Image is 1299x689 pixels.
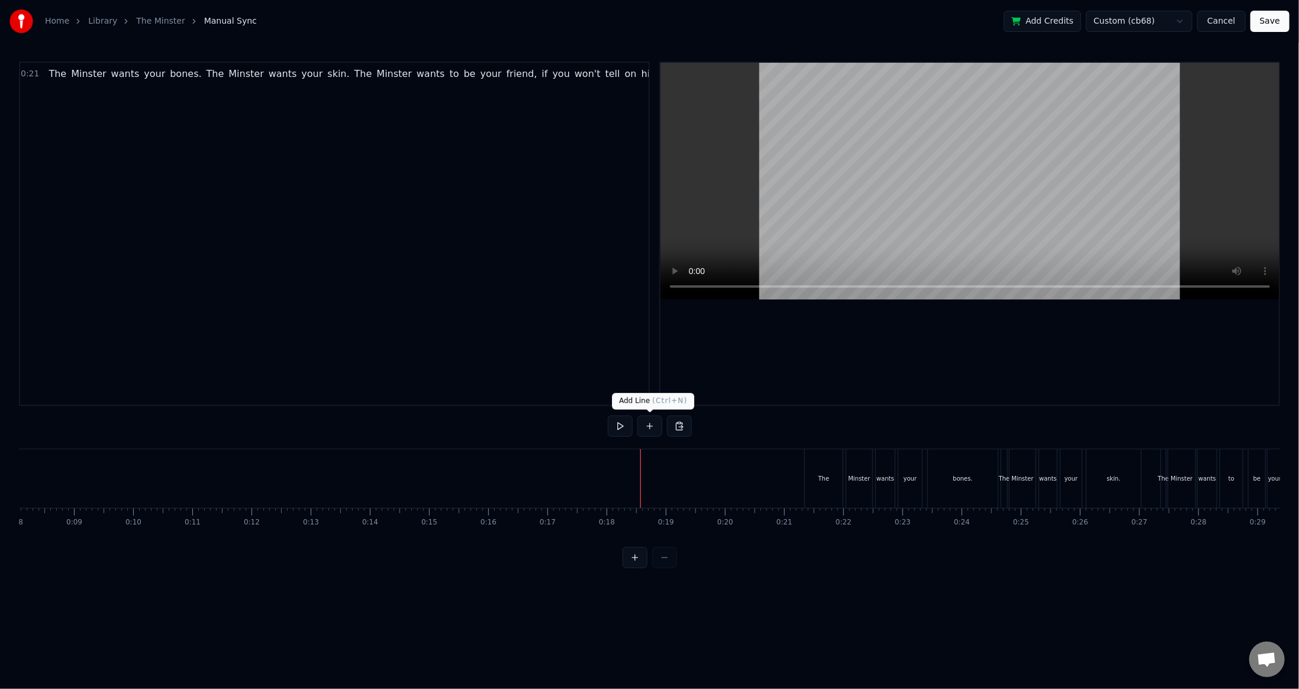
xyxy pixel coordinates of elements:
div: your [1065,474,1078,483]
span: you [552,67,571,81]
span: be [463,67,477,81]
button: Add Credits [1004,11,1081,32]
span: your [143,67,166,81]
span: Minster [70,67,107,81]
span: wants [110,67,141,81]
span: Minster [227,67,265,81]
div: 0:26 [1072,518,1088,527]
span: The [353,67,373,81]
div: 0:17 [540,518,556,527]
span: bones. [169,67,202,81]
div: 0:19 [658,518,674,527]
div: 0:18 [599,518,615,527]
div: wants [1039,474,1057,483]
div: The [999,474,1010,483]
div: 0:14 [362,518,378,527]
div: 0:21 [776,518,792,527]
span: friend, [505,67,539,81]
a: The Minster [136,15,185,27]
div: 0:15 [421,518,437,527]
span: skin. [326,67,350,81]
span: ( Ctrl+N ) [652,397,687,405]
span: wants [267,67,298,81]
div: bones. [953,474,972,483]
span: Minster [375,67,412,81]
span: The [205,67,225,81]
span: tell [604,67,621,81]
div: Open chat [1249,642,1285,677]
div: 0:28 [1191,518,1207,527]
a: Home [45,15,69,27]
div: wants [876,474,894,483]
span: Manual Sync [204,15,257,27]
div: 0:09 [66,518,82,527]
span: won't [573,67,602,81]
div: your [904,474,917,483]
div: 0:16 [481,518,497,527]
span: him. [640,67,663,81]
div: The [818,474,830,483]
span: your [479,67,503,81]
span: The [47,67,67,81]
div: 0:12 [244,518,260,527]
nav: breadcrumb [45,15,257,27]
span: if [540,67,549,81]
div: 0:13 [303,518,319,527]
button: Save [1250,11,1290,32]
div: wants [1198,474,1216,483]
div: 0:25 [1013,518,1029,527]
div: Minster [848,474,870,483]
button: Cancel [1197,11,1245,32]
div: 0:24 [954,518,970,527]
div: 0:11 [185,518,201,527]
div: 0:23 [895,518,911,527]
div: Minster [1011,474,1033,483]
span: your [300,67,324,81]
div: 0:22 [836,518,852,527]
a: Library [88,15,117,27]
img: youka [9,9,33,33]
div: The [1158,474,1169,483]
div: skin. [1107,474,1120,483]
div: Add Line [612,393,694,410]
span: on [624,67,638,81]
div: 0:10 [125,518,141,527]
div: Minster [1171,474,1192,483]
span: 0:21 [21,68,39,80]
div: to [1229,474,1234,483]
div: 0:08 [7,518,23,527]
div: 0:29 [1250,518,1266,527]
span: wants [415,67,446,81]
div: your [1268,474,1282,483]
div: 0:27 [1132,518,1147,527]
div: 0:20 [717,518,733,527]
span: to [449,67,460,81]
div: be [1253,474,1261,483]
